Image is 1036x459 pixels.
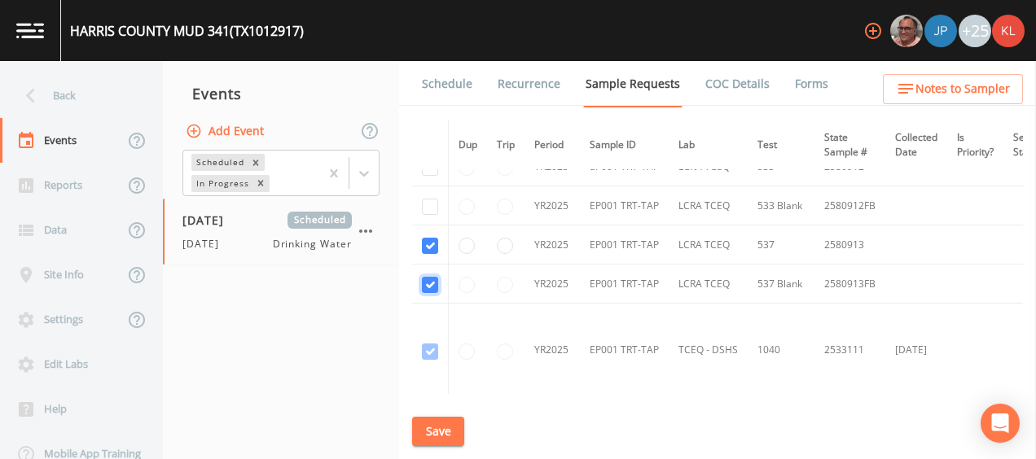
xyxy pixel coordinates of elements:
th: Sample ID [580,120,669,170]
td: [DATE] [885,304,947,397]
button: Save [412,417,464,447]
button: Notes to Sampler [883,74,1023,104]
div: HARRIS COUNTY MUD 341 (TX1012917) [70,21,304,41]
td: YR2025 [525,304,580,397]
div: Scheduled [191,154,247,171]
a: COC Details [703,61,772,107]
th: Period [525,120,580,170]
img: 41241ef155101aa6d92a04480b0d0000 [924,15,957,47]
th: State Sample # [814,120,885,170]
td: 2533111 [814,304,885,397]
a: Schedule [419,61,475,107]
div: In Progress [191,175,252,192]
div: Open Intercom Messenger [981,404,1020,443]
td: 533 Blank [748,186,814,225]
td: EP001 TRT-TAP [580,225,669,264]
span: [DATE] [182,212,235,229]
td: 537 [748,225,814,264]
div: Events [163,73,399,114]
div: Remove Scheduled [247,154,265,171]
td: 2580913 [814,225,885,264]
td: LCRA TCEQ [669,225,748,264]
th: Dup [449,120,488,170]
div: +25 [959,15,991,47]
td: EP001 TRT-TAP [580,264,669,304]
th: Trip [487,120,525,170]
a: Forms [792,61,831,107]
td: 2580913FB [814,264,885,304]
td: YR2025 [525,264,580,304]
td: LCRA TCEQ [669,264,748,304]
td: EP001 TRT-TAP [580,186,669,225]
td: 2580912FB [814,186,885,225]
div: Remove In Progress [252,175,270,192]
img: e2d790fa78825a4bb76dcb6ab311d44c [890,15,923,47]
span: Scheduled [288,212,352,229]
div: Mike Franklin [889,15,924,47]
td: EP001 TRT-TAP [580,304,669,397]
img: logo [16,23,44,38]
th: Collected Date [885,120,947,170]
th: Is Priority? [947,120,1003,170]
button: Add Event [182,116,270,146]
td: YR2025 [525,225,580,264]
th: Lab [669,120,748,170]
td: TCEQ - DSHS [669,304,748,397]
a: Sample Requests [583,61,683,107]
span: Notes to Sampler [915,79,1010,99]
span: Drinking Water [273,237,352,251]
a: Recurrence [495,61,563,107]
td: YR2025 [525,186,580,225]
a: [DATE]Scheduled[DATE]Drinking Water [163,199,399,265]
td: LCRA TCEQ [669,186,748,225]
img: 9c4450d90d3b8045b2e5fa62e4f92659 [992,15,1025,47]
th: Test [748,120,814,170]
td: 1040 [748,304,814,397]
td: 537 Blank [748,264,814,304]
span: [DATE] [182,237,229,251]
div: Joshua gere Paul [924,15,958,47]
